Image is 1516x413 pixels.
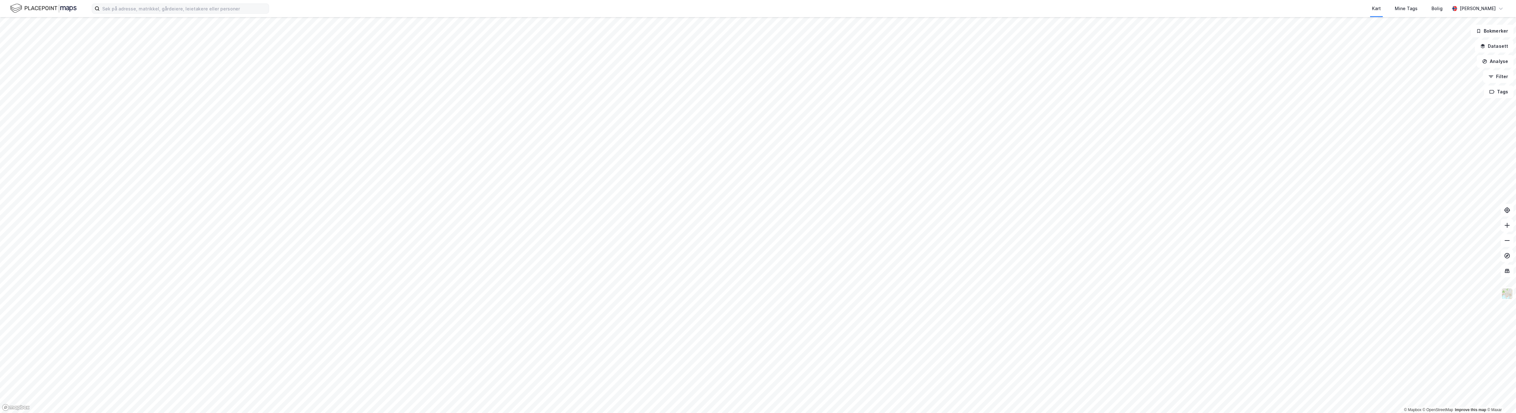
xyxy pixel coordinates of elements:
div: Mine Tags [1395,5,1418,12]
iframe: Chat Widget [1484,383,1516,413]
div: Bolig [1431,5,1443,12]
div: [PERSON_NAME] [1460,5,1496,12]
img: logo.f888ab2527a4732fd821a326f86c7f29.svg [10,3,77,14]
div: Kart [1372,5,1381,12]
input: Søk på adresse, matrikkel, gårdeiere, leietakere eller personer [100,4,269,13]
